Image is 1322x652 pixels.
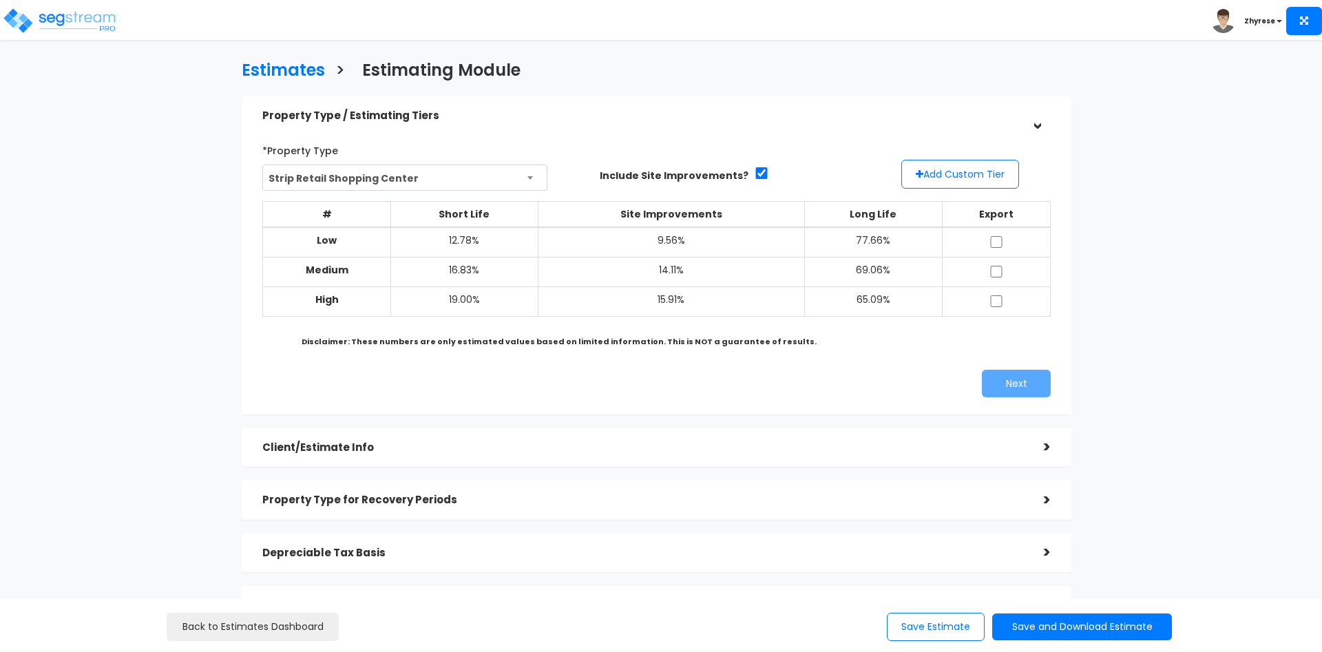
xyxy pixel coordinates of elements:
[317,233,337,247] b: Low
[1211,9,1235,33] img: avatar.png
[805,201,943,227] th: Long Life
[362,61,521,83] h3: Estimating Module
[352,48,521,90] a: Estimating Module
[1244,16,1275,26] b: Zhyrese
[538,286,805,316] td: 15.91%
[390,286,538,316] td: 19.00%
[263,201,391,227] th: #
[390,201,538,227] th: Short Life
[942,201,1050,227] th: Export
[262,110,1023,122] h5: Property Type / Estimating Tiers
[982,370,1051,397] button: Next
[262,547,1023,559] h5: Depreciable Tax Basis
[805,286,943,316] td: 65.09%
[805,257,943,286] td: 69.06%
[242,61,325,83] h3: Estimates
[600,169,748,182] label: Include Site Improvements?
[538,227,805,257] td: 9.56%
[1023,437,1051,458] div: >
[805,227,943,257] td: 77.66%
[992,613,1172,640] button: Save and Download Estimate
[538,257,805,286] td: 14.11%
[901,160,1019,189] button: Add Custom Tier
[262,165,547,191] span: Strip Retail Shopping Center
[262,139,338,158] label: *Property Type
[167,613,339,641] a: Back to Estimates Dashboard
[390,227,538,257] td: 12.78%
[1023,542,1051,563] div: >
[1026,103,1047,130] div: >
[887,613,985,641] button: Save Estimate
[1023,595,1051,616] div: >
[263,165,547,191] span: Strip Retail Shopping Center
[306,263,348,277] b: Medium
[2,7,119,34] img: logo_pro_r.png
[262,442,1023,454] h5: Client/Estimate Info
[335,61,345,83] h3: >
[262,494,1023,506] h5: Property Type for Recovery Periods
[231,48,325,90] a: Estimates
[390,257,538,286] td: 16.83%
[315,293,339,306] b: High
[1023,490,1051,511] div: >
[538,201,805,227] th: Site Improvements
[302,336,817,347] b: Disclaimer: These numbers are only estimated values based on limited information. This is NOT a g...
